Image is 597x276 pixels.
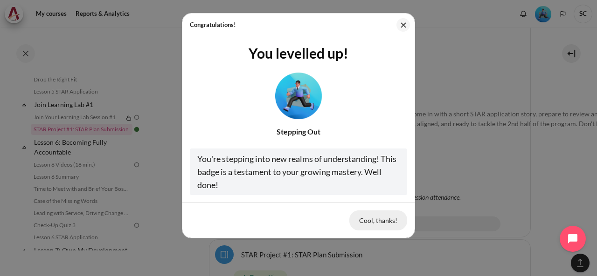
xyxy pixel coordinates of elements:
[190,45,407,61] h3: You levelled up!
[275,72,322,119] img: Level #3
[349,210,407,230] button: Cool, thanks!
[190,20,236,30] h5: Congratulations!
[396,18,410,32] button: Close
[190,148,407,195] div: You're stepping into new realms of understanding! This badge is a testament to your growing maste...
[275,69,322,119] div: Level #3
[190,126,407,137] div: Stepping Out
